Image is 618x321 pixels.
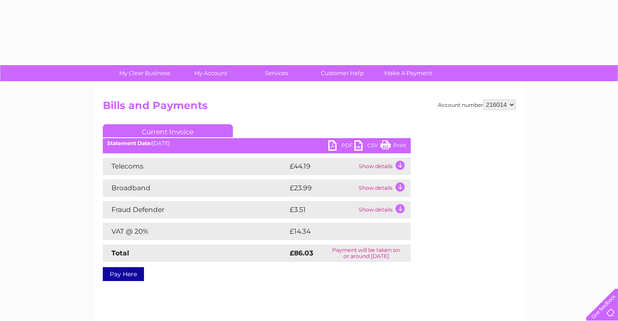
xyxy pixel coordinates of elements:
td: Broadband [103,179,288,197]
div: [DATE] [103,140,411,146]
td: Fraud Defender [103,201,288,218]
a: Current Invoice [103,124,233,137]
td: Show details [356,179,411,197]
a: Make A Payment [373,65,444,81]
a: Customer Help [307,65,378,81]
a: PDF [328,140,354,153]
td: Show details [356,201,411,218]
a: Services [241,65,312,81]
td: £3.51 [288,201,356,218]
div: Account number [438,99,516,110]
b: Statement Date: [107,140,152,146]
td: VAT @ 20% [103,223,288,240]
h2: Bills and Payments [103,99,516,116]
td: £14.34 [288,223,392,240]
strong: Total [111,249,129,257]
td: £23.99 [288,179,356,197]
td: Show details [356,158,411,175]
a: Print [380,140,406,153]
strong: £86.03 [290,249,313,257]
td: £44.19 [288,158,356,175]
td: Payment will be taken on or around [DATE] [322,245,411,262]
td: Telecoms [103,158,288,175]
a: My Clear Business [109,65,180,81]
a: Pay Here [103,267,144,281]
a: CSV [354,140,380,153]
a: My Account [175,65,246,81]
